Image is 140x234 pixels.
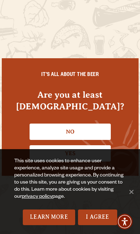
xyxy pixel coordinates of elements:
[16,89,124,113] h4: Are you at least [DEMOGRAPHIC_DATA]?
[16,72,124,79] h6: IT'S ALL ABOUT THE BEER
[14,158,126,209] div: This site uses cookies to enhance user experience, analyze site usage and provide a personalized ...
[117,214,133,229] div: Accessibility Menu
[128,188,135,195] span: No
[23,209,75,225] a: Learn More
[78,209,117,225] a: I Agree
[30,145,111,162] a: Confirm I'm 21 or older
[30,124,111,140] a: No
[22,194,52,200] a: privacy policy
